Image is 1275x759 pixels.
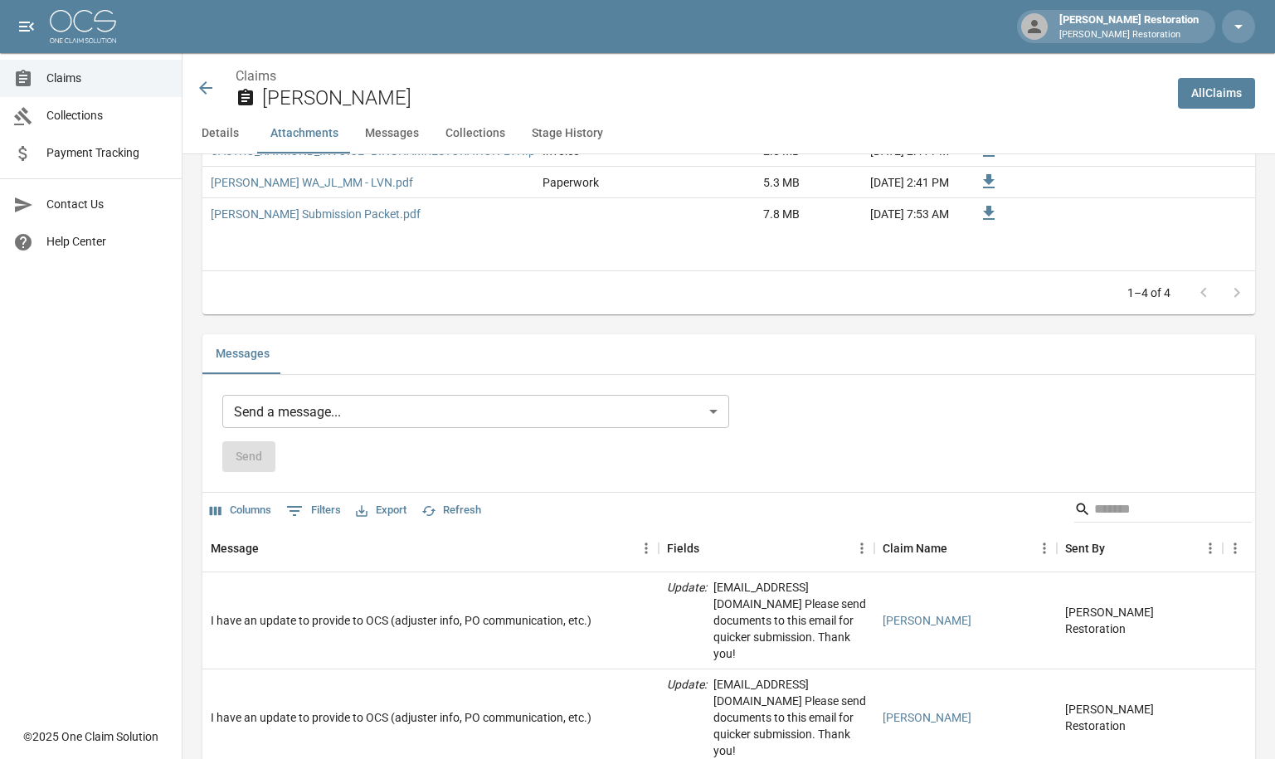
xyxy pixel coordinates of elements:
[713,676,866,759] p: [EMAIL_ADDRESS][DOMAIN_NAME] Please send documents to this email for quicker submission. Thank you!
[684,167,808,198] div: 5.3 MB
[1057,525,1223,572] div: Sent By
[713,579,866,662] p: [EMAIL_ADDRESS][DOMAIN_NAME] Please send documents to this email for quicker submission. Thank you!
[211,709,591,726] div: I have an update to provide to OCS (adjuster info, PO communication, etc.)
[684,198,808,230] div: 7.8 MB
[432,114,518,153] button: Collections
[46,107,168,124] span: Collections
[659,525,874,572] div: Fields
[236,68,276,84] a: Claims
[1178,78,1255,109] a: AllClaims
[518,114,616,153] button: Stage History
[849,536,874,561] button: Menu
[883,525,947,572] div: Claim Name
[699,537,723,560] button: Sort
[46,196,168,213] span: Contact Us
[1223,536,1248,561] button: Menu
[46,144,168,162] span: Payment Tracking
[1105,537,1128,560] button: Sort
[1065,525,1105,572] div: Sent By
[23,728,158,745] div: © 2025 One Claim Solution
[1053,12,1205,41] div: [PERSON_NAME] Restoration
[1059,28,1199,42] p: [PERSON_NAME] Restoration
[46,70,168,87] span: Claims
[352,114,432,153] button: Messages
[667,676,707,759] p: Update :
[262,86,1165,110] h2: [PERSON_NAME]
[259,537,282,560] button: Sort
[202,525,659,572] div: Message
[202,334,283,374] button: Messages
[883,709,971,726] a: [PERSON_NAME]
[1032,536,1057,561] button: Menu
[10,10,43,43] button: open drawer
[182,114,1275,153] div: anchor tabs
[50,10,116,43] img: ocs-logo-white-transparent.png
[352,498,411,523] button: Export
[1198,536,1223,561] button: Menu
[1065,604,1214,637] div: Bingham Restoration
[883,612,971,629] a: [PERSON_NAME]
[257,114,352,153] button: Attachments
[667,579,707,662] p: Update :
[236,66,1165,86] nav: breadcrumb
[211,525,259,572] div: Message
[1074,496,1252,526] div: Search
[46,233,168,251] span: Help Center
[182,114,257,153] button: Details
[417,498,485,523] button: Refresh
[1127,285,1170,301] p: 1–4 of 4
[874,525,1057,572] div: Claim Name
[202,334,1255,374] div: related-list tabs
[808,167,957,198] div: [DATE] 2:41 PM
[222,395,729,428] div: Send a message...
[543,174,599,191] div: Paperwork
[211,206,421,222] a: [PERSON_NAME] Submission Packet.pdf
[634,536,659,561] button: Menu
[211,612,591,629] div: I have an update to provide to OCS (adjuster info, PO communication, etc.)
[282,498,345,524] button: Show filters
[808,198,957,230] div: [DATE] 7:53 AM
[667,525,699,572] div: Fields
[211,174,413,191] a: [PERSON_NAME] WA_JL_MM - LVN.pdf
[206,498,275,523] button: Select columns
[1065,701,1214,734] div: Bingham Restoration
[947,537,971,560] button: Sort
